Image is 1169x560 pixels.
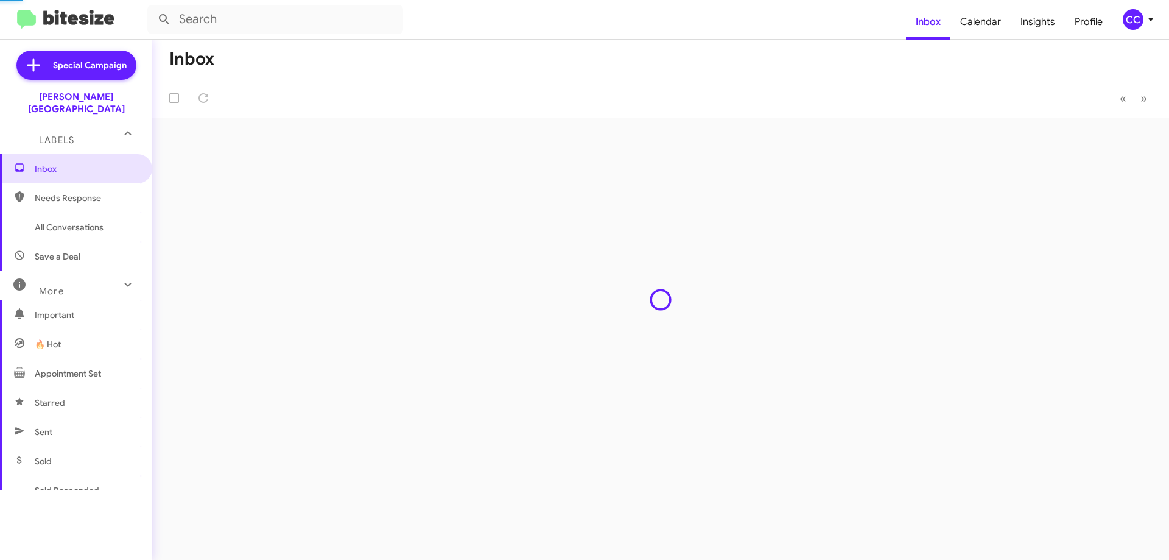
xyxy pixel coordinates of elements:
span: Sold [35,455,52,467]
a: Inbox [906,4,950,40]
span: Save a Deal [35,250,80,263]
span: Sold Responded [35,484,99,497]
a: Calendar [950,4,1011,40]
a: Special Campaign [16,51,136,80]
nav: Page navigation example [1113,86,1154,111]
span: Starred [35,397,65,409]
span: Special Campaign [53,59,127,71]
span: Important [35,309,138,321]
button: Previous [1112,86,1134,111]
button: Next [1133,86,1154,111]
span: More [39,286,64,297]
span: « [1120,91,1126,106]
button: CC [1112,9,1156,30]
span: Needs Response [35,192,138,204]
span: Sent [35,426,52,438]
a: Profile [1065,4,1112,40]
div: CC [1123,9,1143,30]
h1: Inbox [169,49,214,69]
span: » [1140,91,1147,106]
span: Inbox [35,163,138,175]
span: 🔥 Hot [35,338,61,350]
span: All Conversations [35,221,104,233]
a: Insights [1011,4,1065,40]
span: Labels [39,135,74,146]
span: Appointment Set [35,367,101,380]
input: Search [147,5,403,34]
